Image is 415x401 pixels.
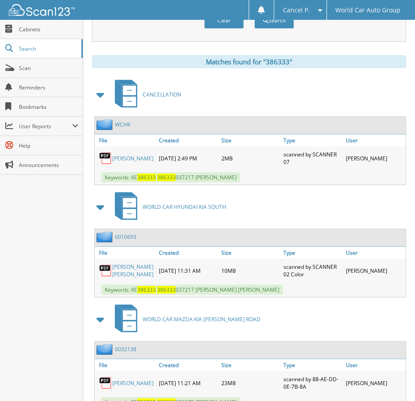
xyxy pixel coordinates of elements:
[281,134,343,146] a: Type
[19,161,78,169] span: Announcements
[157,174,176,181] span: 386333
[219,373,281,393] div: 23MB
[112,379,154,387] a: [PERSON_NAME]
[219,134,281,146] a: Size
[157,359,219,371] a: Created
[344,134,406,146] a: User
[157,149,219,168] div: [DATE] 2:49 PM
[19,45,77,52] span: Search
[96,119,115,130] img: folder2.png
[157,134,219,146] a: Created
[219,359,281,371] a: Size
[19,123,72,130] span: User Reports
[281,373,343,393] div: scanned by 88-AE-DD-0E-7B-8A
[115,345,136,353] a: 0032138
[157,247,219,259] a: Created
[219,149,281,168] div: 2MB
[344,149,406,168] div: [PERSON_NAME]
[112,155,154,162] a: [PERSON_NAME]
[157,373,219,393] div: [DATE] 11:21 AM
[19,84,78,91] span: Reminders
[344,261,406,280] div: [PERSON_NAME]
[281,261,343,280] div: scanned by SCANNER 02 Color
[101,285,283,295] span: Keywords: KE 037217 [PERSON_NAME] [PERSON_NAME]
[110,189,226,224] a: WORLD CAR HYUNDAI KIA SOUTH
[96,231,115,242] img: folder2.png
[219,261,281,280] div: 10MB
[157,261,219,280] div: [DATE] 11:31 AM
[254,12,294,29] button: Search
[110,302,261,337] a: WORLD CAR MAZDA KIA [PERSON_NAME] ROAD
[143,203,226,211] span: WORLD CAR HYUNDAI KIA SOUTH
[344,373,406,393] div: [PERSON_NAME]
[281,149,343,168] div: scanned by SCANNER 07
[112,263,154,278] a: [PERSON_NAME] [PERSON_NAME]
[143,316,261,323] span: WORLD CAR MAZDA KIA [PERSON_NAME] ROAD
[281,359,343,371] a: Type
[219,247,281,259] a: Size
[137,174,156,181] span: 386333
[335,7,400,13] span: World Car Auto Group
[95,359,157,371] a: File
[99,152,112,165] img: PDF.png
[9,4,75,16] img: scan123-logo-white.svg
[95,247,157,259] a: File
[99,264,112,277] img: PDF.png
[143,91,181,98] span: CANCELLATION
[92,55,406,68] div: Matches found for "386333"
[204,12,244,29] button: Clear
[110,77,181,112] a: CANCELLATION
[157,286,176,293] span: 386333
[115,233,136,241] a: 0010693
[283,7,310,13] span: Cancel P.
[19,64,78,72] span: Scan
[137,286,156,293] span: 386333
[95,134,157,146] a: File
[344,359,406,371] a: User
[99,376,112,390] img: PDF.png
[19,26,78,33] span: Cabinets
[96,344,115,355] img: folder2.png
[19,103,78,111] span: Bookmarks
[115,121,130,128] a: WCHK
[344,247,406,259] a: User
[19,142,78,149] span: Help
[281,247,343,259] a: Type
[101,172,240,182] span: Keywords: KE 037217 [PERSON_NAME]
